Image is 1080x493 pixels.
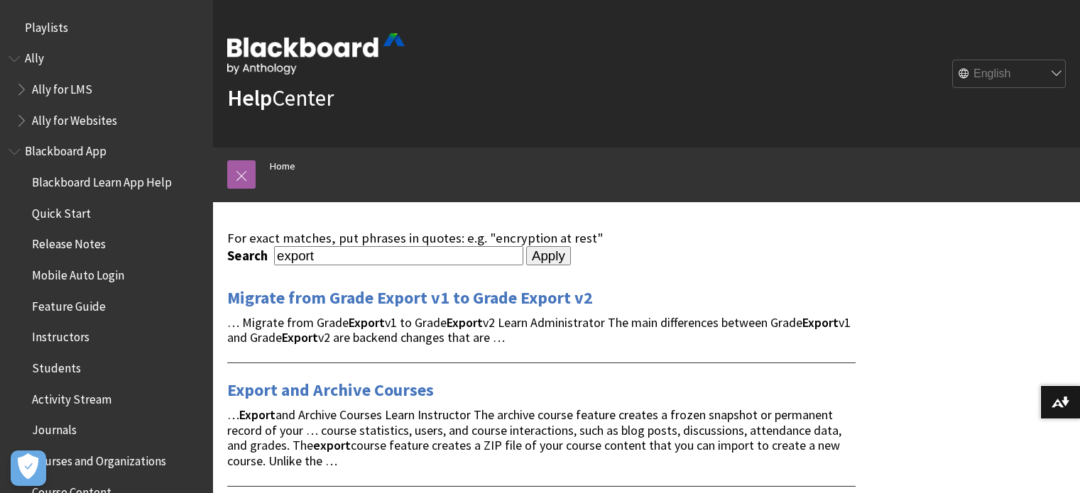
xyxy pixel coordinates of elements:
[349,314,385,331] strong: Export
[227,33,405,74] img: Blackboard by Anthology
[227,287,593,309] a: Migrate from Grade Export v1 to Grade Export v2
[313,437,351,453] strong: export
[270,157,295,175] a: Home
[9,47,204,133] nav: Book outline for Anthology Ally Help
[32,201,91,221] span: Quick Start
[32,170,172,189] span: Blackboard Learn App Help
[227,314,851,346] span: … Migrate from Grade v1 to Grade v2 Learn Administrator The main differences between Grade v1 and...
[447,314,483,331] strong: Export
[32,419,77,438] span: Journals
[25,140,107,159] span: Blackboard App
[227,379,434,401] a: Export and Archive Courses
[32,294,106,314] span: Feature Guide
[25,47,44,66] span: Ally
[32,233,106,252] span: Release Notes
[239,406,276,423] strong: Export
[11,450,46,486] button: Open Preferences
[953,60,1067,89] select: Site Language Selector
[32,387,111,406] span: Activity Stream
[802,314,839,331] strong: Export
[227,84,334,112] a: HelpCenter
[32,356,81,375] span: Students
[32,77,92,96] span: Ally for LMS
[9,16,204,40] nav: Book outline for Playlists
[227,248,271,264] label: Search
[32,326,89,345] span: Instructors
[227,84,272,112] strong: Help
[282,329,318,345] strong: Export
[32,109,117,128] span: Ally for Websites
[227,406,841,469] span: … and Archive Courses Learn Instructor The archive course feature creates a frozen snapshot or pe...
[32,449,166,468] span: Courses and Organizations
[526,246,571,266] input: Apply
[25,16,68,35] span: Playlists
[227,231,856,246] div: For exact matches, put phrases in quotes: e.g. "encryption at rest"
[32,263,124,282] span: Mobile Auto Login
